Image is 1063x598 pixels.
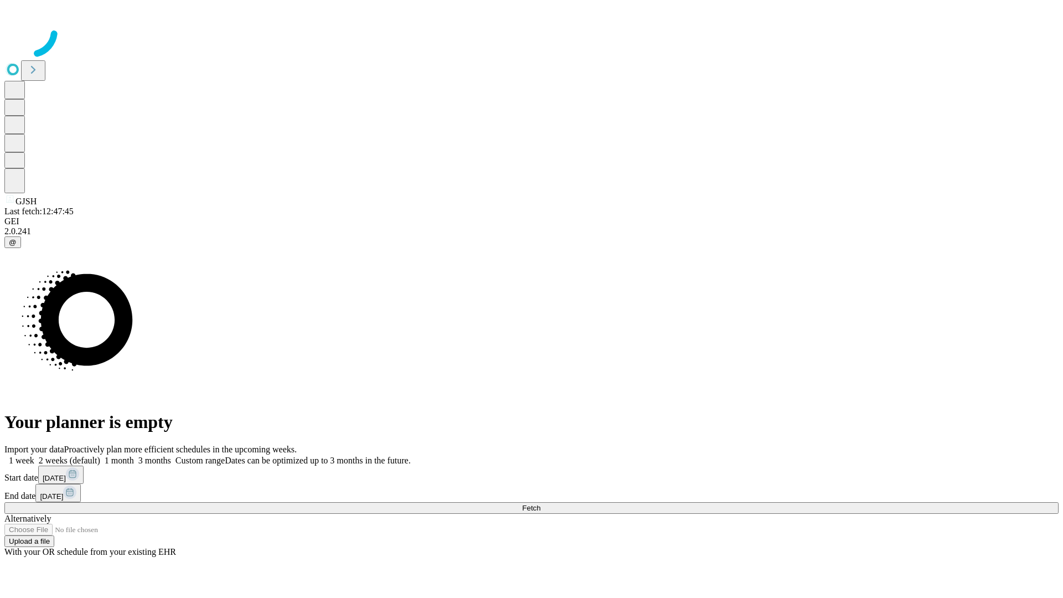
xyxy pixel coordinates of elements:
[522,504,540,512] span: Fetch
[39,456,100,465] span: 2 weeks (default)
[9,456,34,465] span: 1 week
[43,474,66,482] span: [DATE]
[35,484,81,502] button: [DATE]
[4,466,1059,484] div: Start date
[4,412,1059,432] h1: Your planner is empty
[4,216,1059,226] div: GEI
[4,226,1059,236] div: 2.0.241
[225,456,410,465] span: Dates can be optimized up to 3 months in the future.
[4,502,1059,514] button: Fetch
[138,456,171,465] span: 3 months
[4,535,54,547] button: Upload a file
[4,236,21,248] button: @
[4,207,74,216] span: Last fetch: 12:47:45
[9,238,17,246] span: @
[40,492,63,501] span: [DATE]
[4,547,176,556] span: With your OR schedule from your existing EHR
[4,514,51,523] span: Alternatively
[4,445,64,454] span: Import your data
[4,484,1059,502] div: End date
[38,466,84,484] button: [DATE]
[64,445,297,454] span: Proactively plan more efficient schedules in the upcoming weeks.
[16,197,37,206] span: GJSH
[176,456,225,465] span: Custom range
[105,456,134,465] span: 1 month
